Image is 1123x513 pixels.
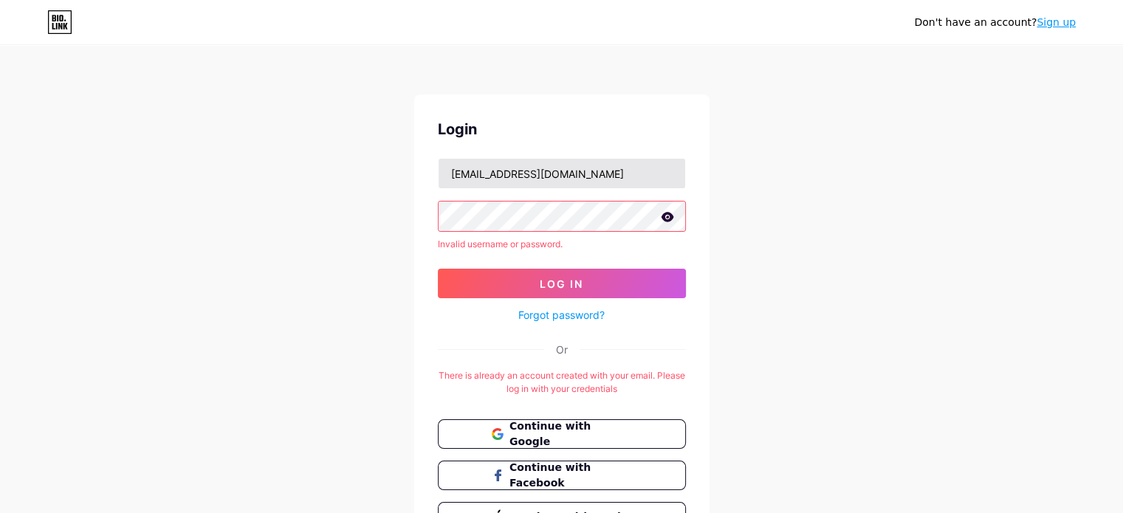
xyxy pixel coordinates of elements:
a: Sign up [1037,16,1076,28]
span: Log In [540,278,583,290]
button: Continue with Facebook [438,461,686,490]
div: There is already an account created with your email. Please log in with your credentials [438,369,686,396]
div: Don't have an account? [914,15,1076,30]
a: Forgot password? [518,307,605,323]
button: Log In [438,269,686,298]
div: Login [438,118,686,140]
div: Or [556,342,568,357]
span: Continue with Facebook [509,460,631,491]
span: Continue with Google [509,419,631,450]
button: Continue with Google [438,419,686,449]
div: Invalid username or password. [438,238,686,251]
input: Username [439,159,685,188]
